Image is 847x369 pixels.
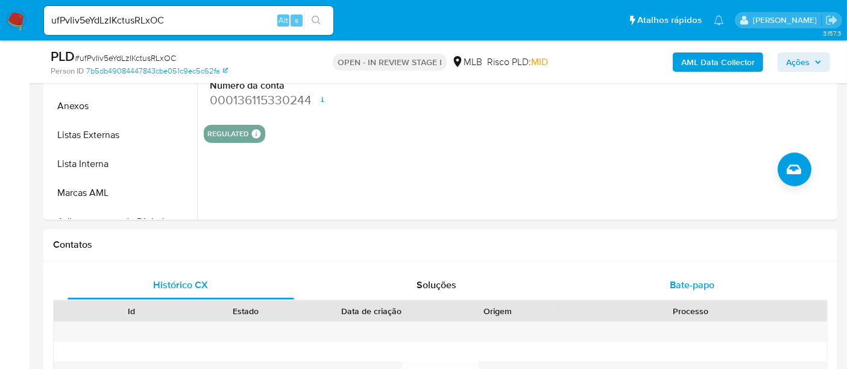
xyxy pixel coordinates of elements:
[673,52,763,72] button: AML Data Collector
[311,305,432,317] div: Data de criação
[778,52,830,72] button: Ações
[46,92,197,121] button: Anexos
[670,278,714,292] span: Bate-papo
[487,55,548,69] span: Risco PLD:
[714,15,724,25] a: Notificações
[304,12,329,29] button: search-icon
[197,305,294,317] div: Estado
[86,66,228,77] a: 7b5db49084447843cbe051c9ec5c62fa
[449,305,546,317] div: Origem
[210,79,356,92] dt: Número da conta
[46,178,197,207] button: Marcas AML
[681,52,755,72] b: AML Data Collector
[333,54,447,71] p: OPEN - IN REVIEW STAGE I
[786,52,810,72] span: Ações
[83,305,180,317] div: Id
[825,14,838,27] a: Sair
[46,121,197,150] button: Listas Externas
[279,14,288,26] span: Alt
[75,52,176,64] span: # ufPvIiv5eYdLzIKctusRLxOC
[210,92,356,109] dd: 000136115330244
[823,28,841,38] span: 3.157.3
[417,278,456,292] span: Soluções
[53,239,828,251] h1: Contatos
[753,14,821,26] p: erico.trevizan@mercadopago.com.br
[295,14,298,26] span: s
[46,150,197,178] button: Lista Interna
[637,14,702,27] span: Atalhos rápidos
[51,66,84,77] b: Person ID
[44,13,333,28] input: Pesquise usuários ou casos...
[154,278,209,292] span: Histórico CX
[531,55,548,69] span: MID
[46,207,197,236] button: Adiantamentos de Dinheiro
[51,46,75,66] b: PLD
[452,55,482,69] div: MLB
[563,305,819,317] div: Processo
